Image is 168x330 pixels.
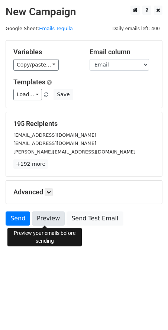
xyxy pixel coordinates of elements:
a: +192 more [13,159,48,169]
small: [EMAIL_ADDRESS][DOMAIN_NAME] [13,132,96,138]
a: Preview [32,211,65,226]
small: Google Sheet: [6,26,73,31]
h2: New Campaign [6,6,162,18]
a: Copy/paste... [13,59,59,71]
a: Send [6,211,30,226]
a: Emails Tequila [39,26,73,31]
div: Preview your emails before sending [7,228,82,246]
iframe: Chat Widget [131,294,168,330]
h5: Email column [90,48,155,56]
button: Save [54,89,73,100]
small: [PERSON_NAME][EMAIL_ADDRESS][DOMAIN_NAME] [13,149,136,155]
a: Daily emails left: 400 [110,26,162,31]
a: Load... [13,89,42,100]
a: Templates [13,78,45,86]
h5: Advanced [13,188,155,196]
span: Daily emails left: 400 [110,25,162,33]
h5: Variables [13,48,78,56]
h5: 195 Recipients [13,120,155,128]
small: [EMAIL_ADDRESS][DOMAIN_NAME] [13,140,96,146]
a: Send Test Email [67,211,123,226]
